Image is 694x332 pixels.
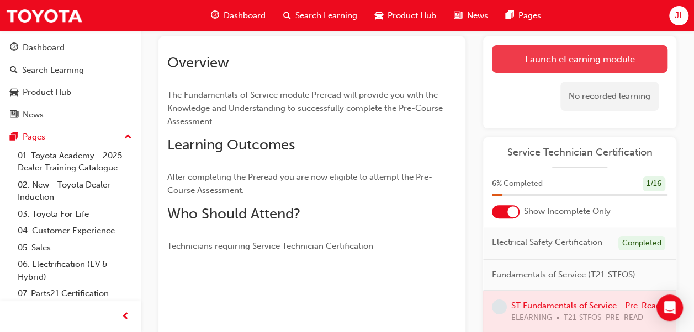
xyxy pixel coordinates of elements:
[4,60,136,81] a: Search Learning
[224,9,266,22] span: Dashboard
[23,131,45,143] div: Pages
[10,43,18,53] span: guage-icon
[283,9,291,23] span: search-icon
[492,45,667,73] a: Launch eLearning module
[211,9,219,23] span: guage-icon
[167,241,373,251] span: Technicians requiring Service Technician Certification
[23,86,71,99] div: Product Hub
[524,205,611,218] span: Show Incomplete Only
[492,269,635,281] span: Fundamentals of Service (T21-STFOS)
[4,127,136,147] button: Pages
[492,178,543,190] span: 6 % Completed
[13,206,136,223] a: 03. Toyota For Life
[167,90,445,126] span: The Fundamentals of Service module Preread will provide you with the Knowledge and Understanding ...
[560,82,659,111] div: No recorded learning
[23,41,65,54] div: Dashboard
[13,256,136,285] a: 06. Electrification (EV & Hybrid)
[202,4,274,27] a: guage-iconDashboard
[167,205,300,222] span: Who Should Attend?
[4,38,136,58] a: Dashboard
[618,236,665,251] div: Completed
[13,176,136,206] a: 02. New - Toyota Dealer Induction
[124,130,132,144] span: up-icon
[295,9,357,22] span: Search Learning
[10,88,18,98] span: car-icon
[496,4,549,27] a: pages-iconPages
[492,236,602,249] span: Electrical Safety Certification
[13,222,136,239] a: 04. Customer Experience
[10,66,18,76] span: search-icon
[23,109,44,121] div: News
[274,4,366,27] a: search-iconSearch Learning
[167,136,295,153] span: Learning Outcomes
[13,147,136,176] a: 01. Toyota Academy - 2025 Dealer Training Catalogue
[10,110,18,120] span: news-icon
[10,132,18,142] span: pages-icon
[388,9,436,22] span: Product Hub
[674,9,683,22] span: JL
[669,6,688,25] button: JL
[643,176,665,191] div: 1 / 16
[13,285,136,302] a: 07. Parts21 Certification
[366,4,445,27] a: car-iconProduct Hub
[4,82,136,103] a: Product Hub
[13,239,136,256] a: 05. Sales
[492,299,507,314] span: learningRecordVerb_NONE-icon
[445,4,496,27] a: news-iconNews
[492,146,667,159] a: Service Technician Certification
[518,9,541,22] span: Pages
[167,54,229,71] span: Overview
[4,35,136,127] button: DashboardSearch LearningProduct HubNews
[467,9,488,22] span: News
[454,9,462,23] span: news-icon
[167,172,432,195] span: After completing the Preread you are now eligible to attempt the Pre-Course Assessment.
[656,294,683,321] div: Open Intercom Messenger
[121,310,130,324] span: prev-icon
[4,105,136,125] a: News
[6,3,83,28] img: Trak
[22,64,84,77] div: Search Learning
[505,9,513,23] span: pages-icon
[375,9,383,23] span: car-icon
